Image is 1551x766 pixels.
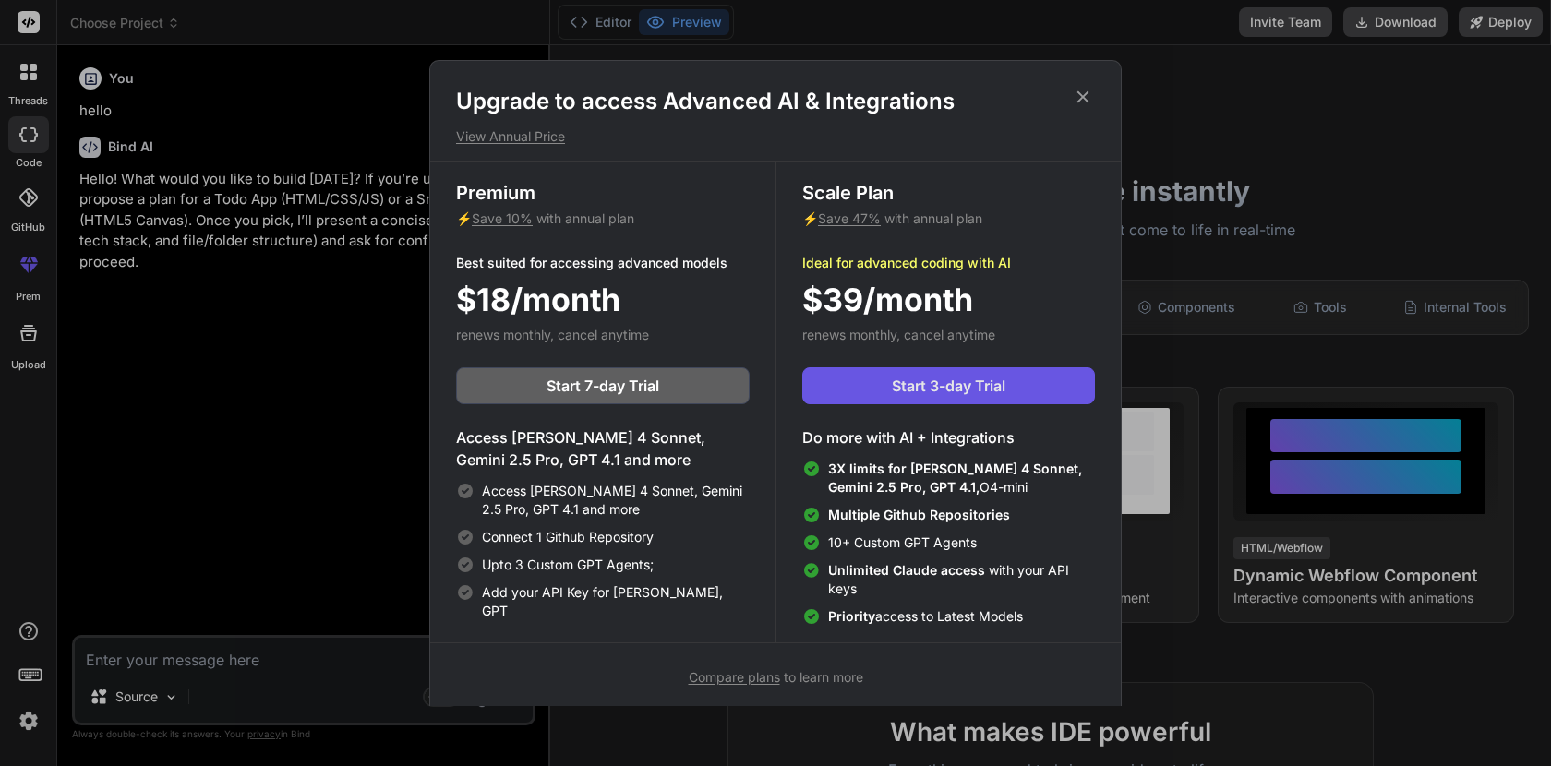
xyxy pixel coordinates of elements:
h4: Access [PERSON_NAME] 4 Sonnet, Gemini 2.5 Pro, GPT 4.1 and more [456,426,750,471]
span: Connect 1 Github Repository [482,528,654,546]
p: Ideal for advanced coding with AI [802,254,1095,272]
h3: Scale Plan [802,180,1095,206]
span: Priority [828,608,875,624]
span: Add your API Key for [PERSON_NAME], GPT [482,583,750,620]
span: Start 3-day Trial [892,375,1005,397]
span: Save 47% [818,210,881,226]
p: ⚡ with annual plan [456,209,750,228]
span: $18/month [456,276,620,323]
span: $39/month [802,276,973,323]
span: 3X limits for [PERSON_NAME] 4 Sonnet, Gemini 2.5 Pro, GPT 4.1, [828,461,1082,495]
span: Multiple Github Repositories [828,507,1010,522]
span: renews monthly, cancel anytime [456,327,649,342]
p: Best suited for accessing advanced models [456,254,750,272]
span: to learn more [689,669,863,685]
p: View Annual Price [456,127,1095,146]
span: O4-mini [828,460,1095,497]
span: Access [PERSON_NAME] 4 Sonnet, Gemini 2.5 Pro, GPT 4.1 and more [482,482,750,519]
h4: Do more with AI + Integrations [802,426,1095,449]
button: Start 7-day Trial [456,367,750,404]
span: access to Latest Models [828,607,1023,626]
span: Upto 3 Custom GPT Agents; [482,556,654,574]
span: Unlimited Claude access [828,562,989,578]
span: Compare plans [689,669,780,685]
span: with your API keys [828,561,1095,598]
span: 10+ Custom GPT Agents [828,533,977,552]
span: Save 10% [472,210,533,226]
p: ⚡ with annual plan [802,209,1095,228]
span: renews monthly, cancel anytime [802,327,995,342]
button: Start 3-day Trial [802,367,1095,404]
span: Start 7-day Trial [547,375,659,397]
h1: Upgrade to access Advanced AI & Integrations [456,87,1095,116]
h3: Premium [456,180,750,206]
